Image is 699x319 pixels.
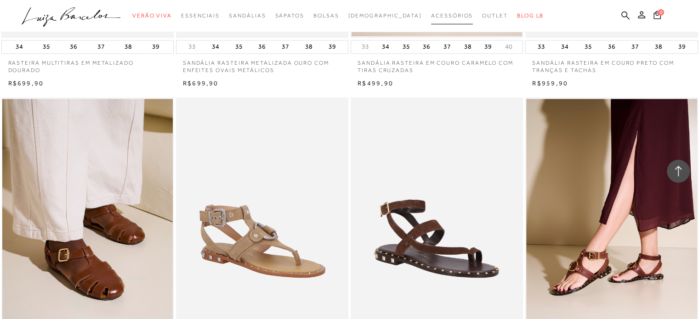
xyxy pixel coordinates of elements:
[209,40,222,53] button: 34
[8,79,44,87] span: R$699,90
[482,12,508,19] span: Outlet
[279,40,292,53] button: 37
[1,54,174,75] a: RASTEIRA MULTITIRAS EM METALIZADO DOURADO
[525,54,698,75] a: SANDÁLIA RASTEIRA EM COURO PRETO COM TRANÇAS E TACHAS
[183,79,219,87] span: R$699,90
[605,40,618,53] button: 36
[431,7,473,24] a: categoryNavScreenReaderText
[67,40,80,53] button: 36
[502,42,515,51] button: 40
[132,12,172,19] span: Verão Viva
[348,12,422,19] span: [DEMOGRAPHIC_DATA]
[517,12,544,19] span: BLOG LB
[358,79,393,87] span: R$499,90
[122,40,135,53] button: 38
[348,7,422,24] a: noSubCategoriesText
[176,54,348,75] a: SANDÁLIA RASTEIRA METALIZADA OURO COM ENFEITES OVAIS METÁLICOS
[676,40,688,53] button: 39
[441,40,454,53] button: 37
[558,40,571,53] button: 34
[482,7,508,24] a: categoryNavScreenReaderText
[652,40,665,53] button: 38
[629,40,642,53] button: 37
[532,79,568,87] span: R$959,90
[149,40,162,53] button: 39
[181,12,220,19] span: Essenciais
[132,7,172,24] a: categoryNavScreenReaderText
[535,40,548,53] button: 33
[658,9,664,16] span: 0
[517,7,544,24] a: BLOG LB
[461,40,474,53] button: 38
[256,40,268,53] button: 36
[431,12,473,19] span: Acessórios
[482,40,494,53] button: 39
[313,12,339,19] span: Bolsas
[181,7,220,24] a: categoryNavScreenReaderText
[302,40,315,53] button: 38
[651,10,664,22] button: 0
[420,40,433,53] button: 36
[275,7,304,24] a: categoryNavScreenReaderText
[582,40,595,53] button: 35
[359,42,372,51] button: 33
[351,54,523,75] a: SANDÁLIA RASTEIRA EM COURO CARAMELO COM TIRAS CRUZADAS
[229,12,266,19] span: Sandálias
[379,40,392,53] button: 34
[186,42,199,51] button: 33
[326,40,339,53] button: 39
[400,40,413,53] button: 35
[229,7,266,24] a: categoryNavScreenReaderText
[232,40,245,53] button: 35
[95,40,108,53] button: 37
[13,40,26,53] button: 34
[275,12,304,19] span: Sapatos
[313,7,339,24] a: categoryNavScreenReaderText
[40,40,53,53] button: 35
